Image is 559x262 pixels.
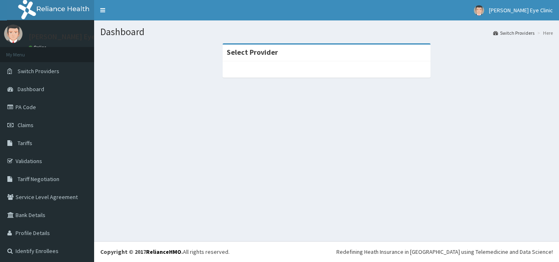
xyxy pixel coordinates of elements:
img: User Image [4,25,23,43]
li: Here [535,29,553,36]
footer: All rights reserved. [94,241,559,262]
span: Tariffs [18,139,32,147]
a: Switch Providers [493,29,534,36]
span: Switch Providers [18,67,59,75]
img: User Image [474,5,484,16]
span: [PERSON_NAME] Eye Clinic [489,7,553,14]
h1: Dashboard [100,27,553,37]
a: RelianceHMO [146,248,181,255]
span: Claims [18,121,34,129]
p: [PERSON_NAME] Eye [29,33,95,40]
strong: Copyright © 2017 . [100,248,183,255]
span: Dashboard [18,85,44,93]
span: Tariff Negotiation [18,175,59,183]
a: Online [29,45,48,50]
div: Redefining Heath Insurance in [GEOGRAPHIC_DATA] using Telemedicine and Data Science! [336,248,553,256]
strong: Select Provider [227,47,278,57]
